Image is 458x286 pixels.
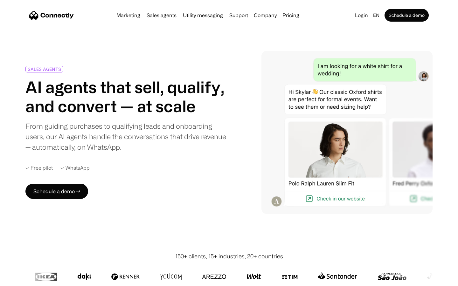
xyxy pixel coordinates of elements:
[25,78,226,116] h1: AI agents that sell, qualify, and convert — at scale
[254,11,277,20] div: Company
[25,165,53,171] div: ✓ Free pilot
[25,184,88,199] a: Schedule a demo →
[371,11,383,20] div: en
[252,11,279,20] div: Company
[13,275,38,284] ul: Language list
[352,11,371,20] a: Login
[6,274,38,284] aside: Language selected: English
[114,13,143,18] a: Marketing
[60,165,90,171] div: ✓ WhatsApp
[280,13,302,18] a: Pricing
[144,13,179,18] a: Sales agents
[25,121,226,152] div: From guiding purchases to qualifying leads and onboarding users, our AI agents handle the convers...
[28,67,61,71] div: SALES AGENTS
[227,13,251,18] a: Support
[385,9,429,22] a: Schedule a demo
[373,11,379,20] div: en
[29,10,74,20] a: home
[175,252,283,261] div: 150+ clients, 15+ industries, 20+ countries
[180,13,226,18] a: Utility messaging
